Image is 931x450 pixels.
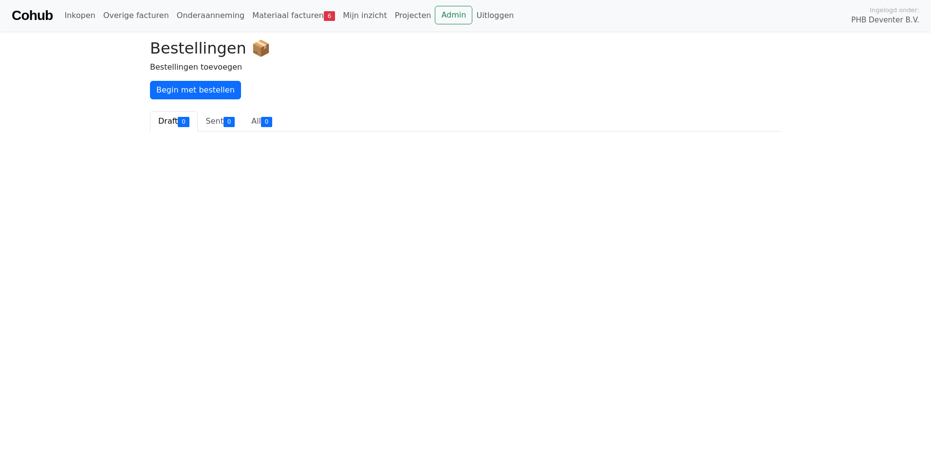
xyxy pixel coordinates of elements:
a: All0 [243,111,280,131]
a: Uitloggen [472,6,518,25]
a: Overige facturen [99,6,173,25]
a: Materiaal facturen6 [248,6,339,25]
div: 0 [178,117,189,127]
a: Mijn inzicht [339,6,391,25]
h2: Bestellingen 📦 [150,39,781,57]
a: Begin met bestellen [150,81,241,99]
div: 0 [261,117,272,127]
div: 0 [223,117,235,127]
a: Admin [435,6,472,24]
a: Inkopen [60,6,99,25]
span: 6 [324,11,335,21]
span: PHB Deventer B.V. [851,15,919,26]
a: Projecten [391,6,435,25]
a: Draft0 [150,111,198,131]
p: Bestellingen toevoegen [150,61,781,73]
a: Cohub [12,4,53,27]
a: Onderaanneming [173,6,248,25]
span: Ingelogd onder: [870,5,919,15]
a: Sent0 [198,111,243,131]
